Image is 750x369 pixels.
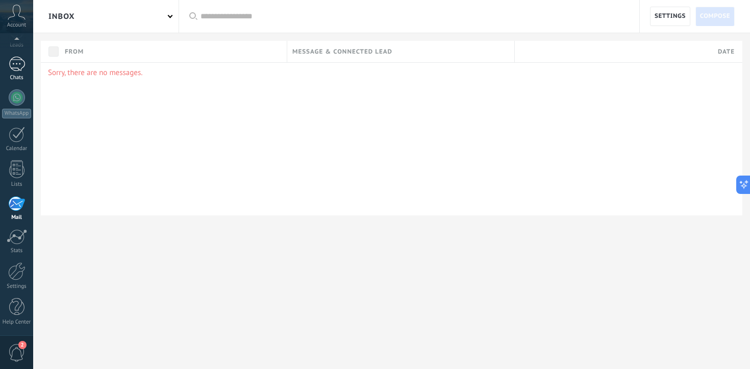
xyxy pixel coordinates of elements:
span: Settings [655,7,686,26]
span: 2 [18,341,27,349]
div: WhatsApp [2,109,31,118]
div: Stats [2,248,32,254]
span: Date [718,47,735,57]
div: Settings [2,283,32,290]
span: Message & connected lead [292,47,392,57]
div: Lists [2,181,32,188]
a: Settings [650,7,690,26]
span: Compose [700,7,730,26]
p: Sorry, there are no messages. [48,68,735,78]
a: Compose [695,7,735,26]
div: Help Center [2,319,32,326]
div: Chats [2,75,32,81]
div: Calendar [2,145,32,152]
span: From [65,47,84,57]
div: Mail [2,214,32,221]
span: Account [7,22,26,29]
